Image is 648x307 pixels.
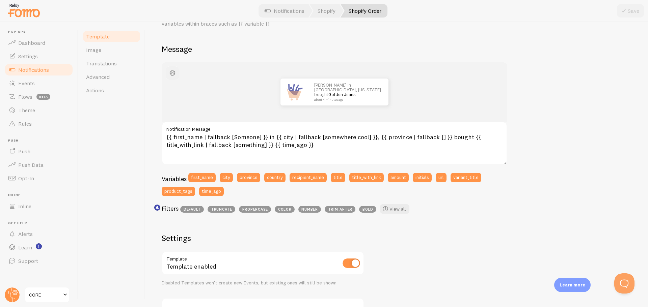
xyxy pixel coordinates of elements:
a: Learn [4,241,74,254]
a: Push [4,145,74,158]
a: Events [4,76,74,90]
svg: <p>Watch New Feature Tutorials!</p> [36,243,42,249]
a: Rules [4,117,74,130]
span: Inline [8,193,74,197]
a: Dashboard [4,36,74,50]
a: View all [380,204,409,214]
label: Notification Message [162,122,507,133]
a: Template [82,30,141,43]
a: Alerts [4,227,74,241]
span: Inline [18,203,31,210]
h3: Filters [162,205,179,212]
button: url [436,173,447,182]
small: about 4 minutes ago [314,98,380,101]
span: Notifications [18,66,49,73]
span: Pop-ups [8,30,74,34]
a: Support [4,254,74,268]
span: Dashboard [18,39,45,46]
p: [PERSON_NAME] in [GEOGRAPHIC_DATA], [US_STATE] bought [314,83,382,101]
a: Settings [4,50,74,63]
a: Opt-In [4,172,74,185]
p: Learn more [560,282,585,288]
span: Support [18,257,38,264]
span: Flows [18,93,32,100]
span: Image [86,47,101,53]
span: Opt-In [18,175,34,182]
div: Disabled Templates won't create new Events, but existing ones will still be shown [162,280,364,286]
span: Push [8,139,74,143]
img: fomo-relay-logo-orange.svg [7,2,41,19]
span: truncate [208,206,235,213]
button: country [264,173,286,182]
a: CORE [24,287,70,303]
button: initials [413,173,432,182]
span: Push Data [18,161,44,168]
h2: Message [162,44,632,54]
button: city [220,173,233,182]
span: color [275,206,295,213]
span: trim_after [325,206,355,213]
a: Notifications [4,63,74,76]
button: first_name [188,173,216,182]
button: title [331,173,345,182]
span: Template [86,33,110,40]
span: Actions [86,87,104,94]
svg: <p>Use filters like | propercase to change CITY to City in your templates</p> [154,205,160,211]
span: number [298,206,321,213]
span: Learn [18,244,32,251]
span: CORE [29,291,61,299]
span: Get Help [8,221,74,225]
span: Translations [86,60,117,67]
button: province [237,173,260,182]
a: Theme [4,103,74,117]
h3: Variables [162,175,187,183]
a: Inline [4,199,74,213]
a: Image [82,43,141,57]
button: variant_title [451,173,481,182]
h2: Settings [162,233,364,243]
a: Actions [82,84,141,97]
button: time_ago [199,187,224,196]
span: Rules [18,120,32,127]
button: recipient_name [290,173,327,182]
button: product_tags [162,187,195,196]
span: Alerts [18,231,33,237]
a: Push Data [4,158,74,172]
span: Theme [18,107,35,114]
button: title_with_link [349,173,384,182]
div: Template enabled [162,251,364,276]
span: Events [18,80,35,87]
iframe: Help Scout Beacon - Open [614,273,634,294]
a: Translations [82,57,141,70]
span: propercase [239,206,271,213]
span: beta [36,94,50,100]
span: Settings [18,53,38,60]
span: Push [18,148,30,155]
span: bold [359,206,376,213]
span: Advanced [86,73,110,80]
div: Learn more [554,278,591,292]
span: default [180,206,204,213]
a: Advanced [82,70,141,84]
a: Golden Jeans [328,92,356,97]
img: Fomo [280,79,307,105]
a: Flows beta [4,90,74,103]
button: amount [388,173,409,182]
